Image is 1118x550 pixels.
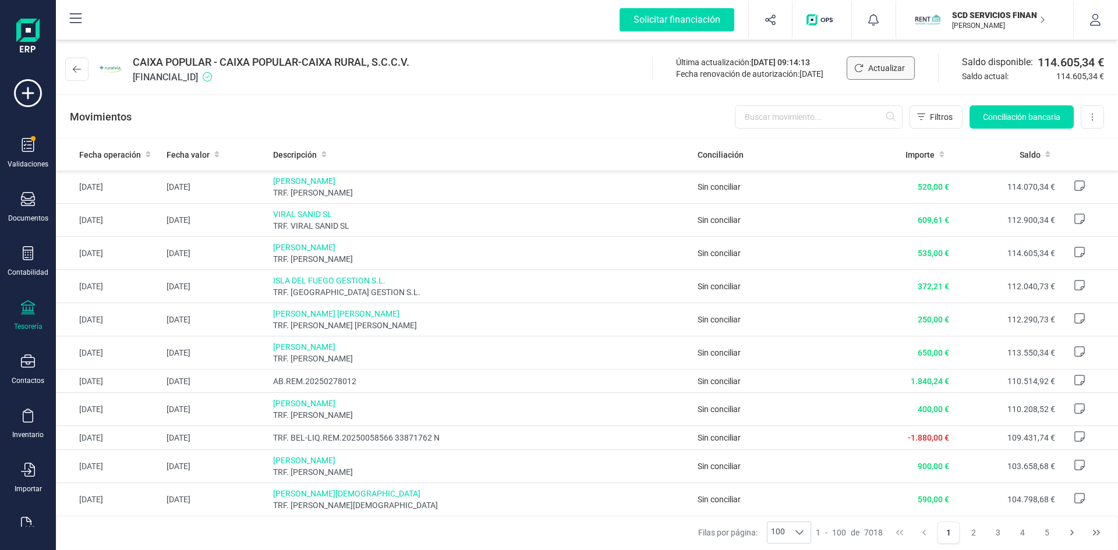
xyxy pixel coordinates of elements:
span: Sin conciliar [698,348,741,357]
p: Movimientos [70,109,132,125]
td: [DATE] [162,171,268,204]
span: 7018 [864,527,883,538]
span: Conciliación bancaria [983,111,1060,123]
td: [DATE] [56,482,162,516]
span: Sin conciliar [698,377,741,386]
span: Sin conciliar [698,215,741,225]
span: Sin conciliar [698,462,741,471]
span: [FINANCIAL_ID] [133,70,409,84]
span: TRF. [PERSON_NAME][DEMOGRAPHIC_DATA] [273,499,689,511]
span: Saldo actual: [962,70,1052,82]
span: TRF. [PERSON_NAME] [PERSON_NAME] [273,320,689,331]
button: Page 3 [987,521,1009,544]
div: Documentos [8,214,48,223]
td: 114.605,34 € [954,237,1060,270]
span: [PERSON_NAME] [273,341,689,353]
span: [PERSON_NAME][DEMOGRAPHIC_DATA] [273,488,689,499]
td: [DATE] [162,426,268,449]
img: Logo de OPS [806,14,837,26]
div: Fecha renovación de autorización: [676,68,823,80]
td: 112.900,34 € [954,204,1060,237]
td: 112.290,73 € [954,303,1060,336]
img: Logo Finanedi [16,19,40,56]
span: 900,00 € [918,462,949,471]
button: Logo de OPS [799,1,844,38]
span: 400,00 € [918,404,949,414]
td: [DATE] [56,270,162,303]
td: [DATE] [162,393,268,426]
button: Page 4 [1011,521,1034,544]
span: Fecha valor [167,149,210,161]
td: [DATE] [56,237,162,270]
span: TRF. BEL-LIQ.REM.20250058566 33871762 N [273,432,689,443]
span: [PERSON_NAME] [273,242,689,253]
td: [DATE] [162,237,268,270]
span: 250,00 € [918,315,949,324]
td: [DATE] [162,270,268,303]
span: Importe [905,149,935,161]
p: SCD SERVICIOS FINANCIEROS SL [952,9,1045,21]
div: Filas por página: [698,521,811,544]
span: TRF. [PERSON_NAME] [273,353,689,364]
button: Conciliación bancaria [970,105,1074,129]
button: SCSCD SERVICIOS FINANCIEROS SL[PERSON_NAME] [910,1,1059,38]
td: [DATE] [162,336,268,370]
button: Next Page [1061,521,1083,544]
td: [DATE] [56,449,162,482]
div: Contabilidad [8,268,48,277]
button: Page 2 [963,521,985,544]
span: VIRAL SANID SL [273,208,689,220]
button: First Page [889,521,911,544]
span: 535,00 € [918,249,949,258]
span: [PERSON_NAME] [273,455,689,466]
td: 114.070,34 € [954,171,1060,204]
div: Validaciones [8,159,48,169]
td: 110.208,52 € [954,393,1060,426]
span: [DATE] 09:14:13 [751,58,810,67]
span: 114.605,34 € [1038,54,1104,70]
td: 104.798,68 € [954,482,1060,516]
div: Tesorería [14,322,43,331]
span: Saldo [1020,149,1041,161]
span: TRF. [GEOGRAPHIC_DATA] GESTION S.L. [273,286,689,298]
td: 109.431,74 € [954,426,1060,449]
span: Sin conciliar [698,182,741,191]
span: Sin conciliar [698,495,741,504]
span: 100 [832,527,846,538]
span: TRF. [PERSON_NAME] [273,466,689,478]
span: Sin conciliar [698,433,741,442]
span: AB.REM.20250278012 [273,375,689,387]
div: Contactos [12,376,44,385]
button: Previous Page [913,521,935,544]
td: 112.040,73 € [954,270,1060,303]
span: 372,21 € [918,282,949,291]
span: 609,61 € [918,215,949,225]
span: ISLA DEL FUEGO GESTION S.L. [273,275,689,286]
button: Solicitar financiación [606,1,748,38]
p: [PERSON_NAME] [952,21,1045,30]
td: 103.658,68 € [954,449,1060,482]
td: [DATE] [162,303,268,336]
span: 650,00 € [918,348,949,357]
span: Fecha operación [79,149,141,161]
td: 110.514,92 € [954,370,1060,393]
span: [PERSON_NAME] [PERSON_NAME] [273,308,689,320]
button: Page 5 [1036,521,1058,544]
span: [PERSON_NAME] [273,398,689,409]
span: Saldo disponible: [962,55,1033,69]
img: SC [915,7,940,33]
td: [DATE] [162,370,268,393]
div: - [816,527,883,538]
span: Actualizar [868,62,905,74]
span: Sin conciliar [698,404,741,414]
span: 590,00 € [918,495,949,504]
span: Sin conciliar [698,282,741,291]
span: 520,00 € [918,182,949,191]
span: Sin conciliar [698,249,741,258]
td: [DATE] [162,204,268,237]
span: [DATE] [799,69,823,79]
span: TRF. [PERSON_NAME] [273,253,689,265]
td: [DATE] [56,303,162,336]
td: [DATE] [56,426,162,449]
span: Filtros [930,111,953,123]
